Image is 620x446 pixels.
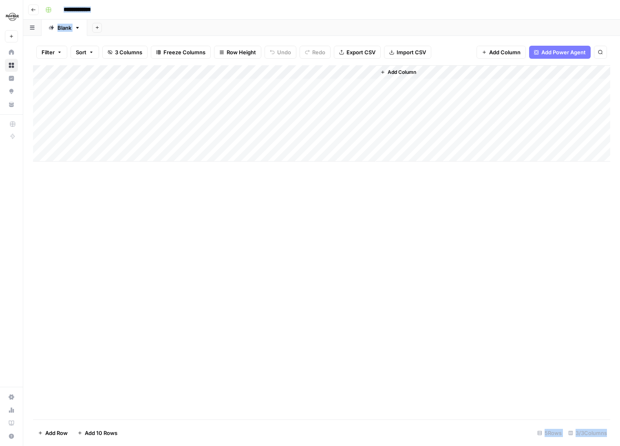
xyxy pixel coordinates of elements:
[334,46,381,59] button: Export CSV
[33,426,73,439] button: Add Row
[277,48,291,56] span: Undo
[5,98,18,111] a: Your Data
[42,48,55,56] span: Filter
[489,48,521,56] span: Add Column
[384,46,431,59] button: Import CSV
[151,46,211,59] button: Freeze Columns
[312,48,325,56] span: Redo
[5,417,18,430] a: Learning Hub
[265,46,296,59] button: Undo
[42,20,87,36] a: Blank
[5,9,20,24] img: Hard Rock Digital Logo
[346,48,375,56] span: Export CSV
[214,46,261,59] button: Row Height
[529,46,591,59] button: Add Power Agent
[5,404,18,417] a: Usage
[5,7,18,27] button: Workspace: Hard Rock Digital
[85,429,117,437] span: Add 10 Rows
[71,46,99,59] button: Sort
[227,48,256,56] span: Row Height
[388,69,416,76] span: Add Column
[300,46,331,59] button: Redo
[76,48,86,56] span: Sort
[5,72,18,85] a: Insights
[5,46,18,59] a: Home
[73,426,122,439] button: Add 10 Rows
[45,429,68,437] span: Add Row
[115,48,142,56] span: 3 Columns
[534,426,565,439] div: 5 Rows
[5,59,18,72] a: Browse
[163,48,205,56] span: Freeze Columns
[397,48,426,56] span: Import CSV
[5,85,18,98] a: Opportunities
[102,46,148,59] button: 3 Columns
[5,430,18,443] button: Help + Support
[541,48,586,56] span: Add Power Agent
[377,67,419,78] button: Add Column
[565,426,610,439] div: 3/3 Columns
[57,24,71,32] div: Blank
[5,391,18,404] a: Settings
[477,46,526,59] button: Add Column
[36,46,67,59] button: Filter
